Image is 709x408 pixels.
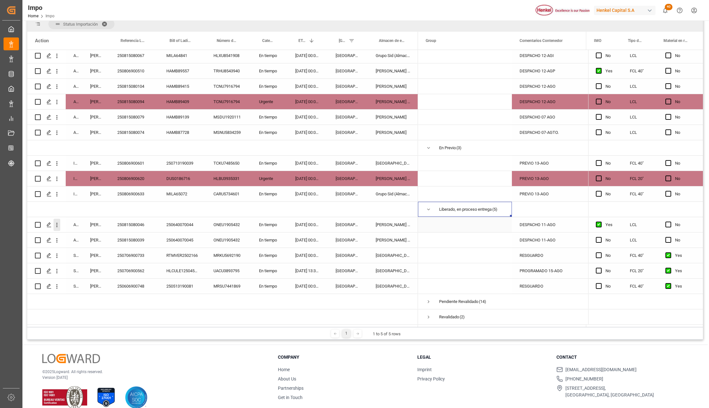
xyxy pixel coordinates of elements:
div: [PERSON_NAME] [82,125,110,140]
div: Urgente [251,171,288,186]
div: [GEOGRAPHIC_DATA] [328,48,368,63]
div: HLCULE1250453700 [159,263,206,278]
div: Henkel Capital S.A [594,6,655,15]
div: Press SPACE to select this row. [588,94,703,110]
span: Status Importación [63,22,98,27]
div: [PERSON_NAME] [82,63,110,78]
div: FCL 40" [622,156,658,171]
div: 250815080104 [110,79,159,94]
div: [GEOGRAPHIC_DATA] [328,79,368,94]
div: [DATE] 00:00:00 [583,248,622,263]
div: FCL 40" [622,248,658,263]
span: (2) [460,310,465,324]
div: HAMB89139 [159,110,206,125]
div: [DATE] 00:00:00 [583,279,622,294]
div: Press SPACE to select this row. [588,248,703,263]
div: FCL 40" [622,63,658,78]
a: Imprint [417,367,432,372]
div: Pendiente Revalidado [439,294,478,309]
div: 1 to 5 of 5 rows [373,331,401,337]
span: Almacen de entrega [379,38,405,43]
a: Partnerships [278,386,304,391]
div: UACU3893795 [206,263,251,278]
div: Press SPACE to select this row. [27,233,418,248]
div: [PERSON_NAME] [82,94,110,109]
div: [GEOGRAPHIC_DATA] [328,233,368,248]
div: Grupo Sid (Almacenaje y Distribucion AVIOR) [368,186,418,201]
div: 250815080046 [110,217,159,232]
div: Press SPACE to select this row. [588,171,703,186]
div: [DATE] 00:00:00 [583,217,622,232]
div: Arrived [66,48,82,63]
div: [PERSON_NAME] [82,110,110,125]
div: Press SPACE to select this row. [27,171,418,186]
div: Arrived [66,110,82,125]
div: No [675,187,695,201]
a: Home [278,367,290,372]
div: En tiempo [251,263,288,278]
h3: Company [278,354,409,361]
div: [GEOGRAPHIC_DATA] [368,248,418,263]
span: IMO [594,38,601,43]
div: Press SPACE to select this row. [588,186,703,202]
div: HAMB87728 [159,125,206,140]
div: 1 [342,330,350,338]
div: [DATE] 00:00:00 [583,63,622,78]
div: Press SPACE to select this row. [588,48,703,63]
img: Logward Logo [42,354,100,363]
div: En tiempo [251,79,288,94]
div: [PERSON_NAME] [82,233,110,248]
div: No [675,233,695,248]
div: Arrived [66,63,82,78]
div: En tiempo [251,156,288,171]
div: Arrived [66,94,82,109]
div: [DATE] 00:00:00 [288,217,328,232]
div: En tiempo [251,279,288,294]
div: MRKU5692190 [206,248,251,263]
div: [DATE] 00:00:00 [583,110,622,125]
div: Liberado, en proceso entrega [439,202,492,217]
div: No [605,248,614,263]
div: ONEU1905432 [206,233,251,248]
div: 250806900633 [110,186,159,201]
div: Press SPACE to select this row. [588,110,703,125]
div: No [675,110,695,125]
div: En tiempo [251,63,288,78]
div: MSNU5834259 [206,125,251,140]
div: TCNU7916794 [206,94,251,109]
div: Arrived [66,79,82,94]
div: [DATE] 00:00:00 [288,279,328,294]
p: Version [DATE] [42,375,262,380]
div: [PERSON_NAME] Tlalnepantla [368,63,418,78]
img: Henkel%20logo.jpg_1689854090.jpg [536,5,589,16]
div: 250815080074 [110,125,159,140]
div: [DATE] 00:00:00 [288,248,328,263]
div: Arrived [66,233,82,248]
span: Categoría [262,38,274,43]
div: Press SPACE to select this row. [27,79,418,94]
div: Press SPACE to select this row. [27,217,418,233]
div: 250706900733 [110,248,159,263]
div: [DATE] 00:00:00 [583,48,622,63]
div: 250706900562 [110,263,159,278]
div: No [675,217,695,232]
div: TCKU7485650 [206,156,251,171]
div: En tiempo [251,186,288,201]
span: Referencia Leschaco [121,38,145,43]
div: 250806900510 [110,63,159,78]
div: No [675,171,695,186]
div: TCNU7916794 [206,79,251,94]
div: [PERSON_NAME] [368,79,418,94]
span: Group [426,38,436,43]
div: En Previo [439,141,456,155]
div: Press SPACE to select this row. [588,263,703,279]
div: [DATE] 13:30:00 [288,263,328,278]
div: [DATE] 00:00:00 [583,125,622,140]
div: Press SPACE to select this row. [27,248,418,263]
a: Get in Touch [278,395,303,400]
div: LCL [622,79,658,94]
div: [PERSON_NAME] [82,156,110,171]
div: [PERSON_NAME] [368,125,418,140]
div: En tiempo [251,248,288,263]
div: FCL 20" [622,263,658,278]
